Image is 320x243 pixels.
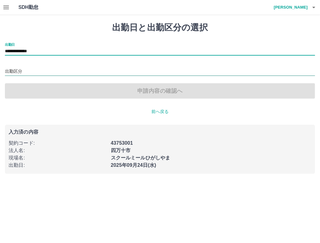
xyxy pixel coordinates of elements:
h1: 出勤日と出勤区分の選択 [5,22,315,33]
p: 前へ戻る [5,108,315,115]
p: 法人名 : [9,147,107,154]
b: スクールミールひがしやま [111,155,170,160]
label: 出勤日 [5,42,15,47]
b: 2025年09月24日(水) [111,163,156,168]
b: 四万十市 [111,148,131,153]
p: 契約コード : [9,139,107,147]
p: 現場名 : [9,154,107,162]
b: 43753001 [111,140,133,146]
p: 入力済の内容 [9,130,311,135]
p: 出勤日 : [9,162,107,169]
